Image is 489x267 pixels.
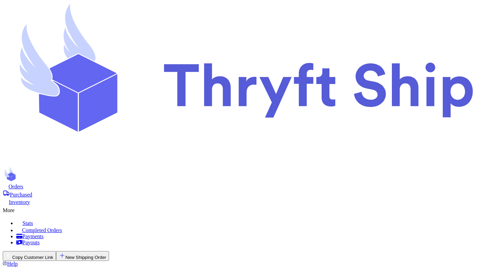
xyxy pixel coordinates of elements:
[3,183,486,190] a: Orders
[16,219,486,226] a: Stats
[3,190,486,198] a: Purchased
[3,198,486,205] a: Inventory
[16,226,486,233] a: Completed Orders
[16,240,486,246] a: Payouts
[56,251,109,261] button: New Shipping Order
[16,233,486,240] a: Payments
[3,205,486,213] div: More
[3,251,56,261] button: Copy Customer Link
[7,261,18,267] span: Help
[3,261,18,267] a: Help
